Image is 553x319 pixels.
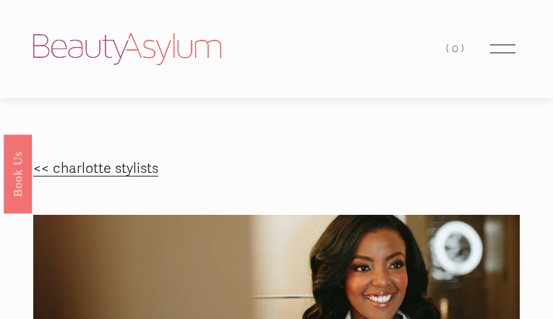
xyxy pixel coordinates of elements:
[446,39,466,59] a: 0 items in cart
[446,42,452,55] span: (
[33,33,221,65] img: Beauty Asylum | Bridal Hair &amp; Makeup Charlotte &amp; Atlanta
[461,42,467,55] span: )
[452,42,461,55] span: 0
[4,134,32,213] a: Book Us
[33,160,158,177] a: << charlotte stylists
